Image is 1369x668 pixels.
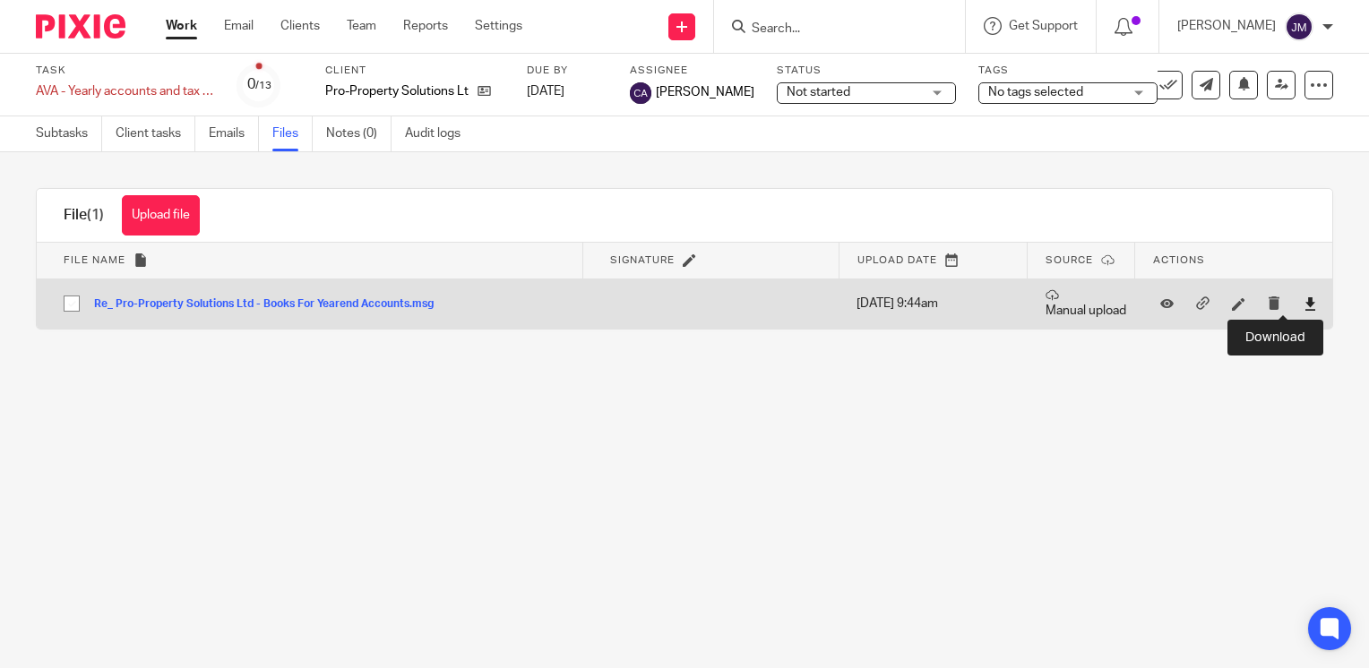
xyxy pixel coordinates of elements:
[787,86,850,98] span: Not started
[64,206,104,225] h1: File
[166,17,197,35] a: Work
[988,86,1083,98] span: No tags selected
[1304,295,1317,313] a: Download
[1153,255,1205,265] span: Actions
[527,64,607,78] label: Due by
[36,116,102,151] a: Subtasks
[209,116,259,151] a: Emails
[247,74,271,95] div: 0
[36,64,215,78] label: Task
[272,116,313,151] a: Files
[527,85,564,98] span: [DATE]
[224,17,254,35] a: Email
[1009,20,1078,32] span: Get Support
[1046,288,1126,320] p: Manual upload
[94,298,447,311] button: Re_ Pro-Property Solutions Ltd - Books For Yearend Accounts.msg
[325,82,469,100] p: Pro-Property Solutions Ltd
[325,64,504,78] label: Client
[610,255,675,265] span: Signature
[1046,255,1093,265] span: Source
[116,116,195,151] a: Client tasks
[630,64,754,78] label: Assignee
[36,82,215,100] div: AVA - Yearly accounts and tax return
[55,287,89,321] input: Select
[87,208,104,222] span: (1)
[777,64,956,78] label: Status
[347,17,376,35] a: Team
[475,17,522,35] a: Settings
[405,116,474,151] a: Audit logs
[857,295,1018,313] p: [DATE] 9:44am
[64,255,125,265] span: File name
[750,21,911,38] input: Search
[326,116,392,151] a: Notes (0)
[978,64,1158,78] label: Tags
[36,14,125,39] img: Pixie
[403,17,448,35] a: Reports
[280,17,320,35] a: Clients
[656,83,754,101] span: [PERSON_NAME]
[122,195,200,236] button: Upload file
[255,81,271,90] small: /13
[857,255,937,265] span: Upload date
[630,82,651,104] img: svg%3E
[1177,17,1276,35] p: [PERSON_NAME]
[1285,13,1313,41] img: svg%3E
